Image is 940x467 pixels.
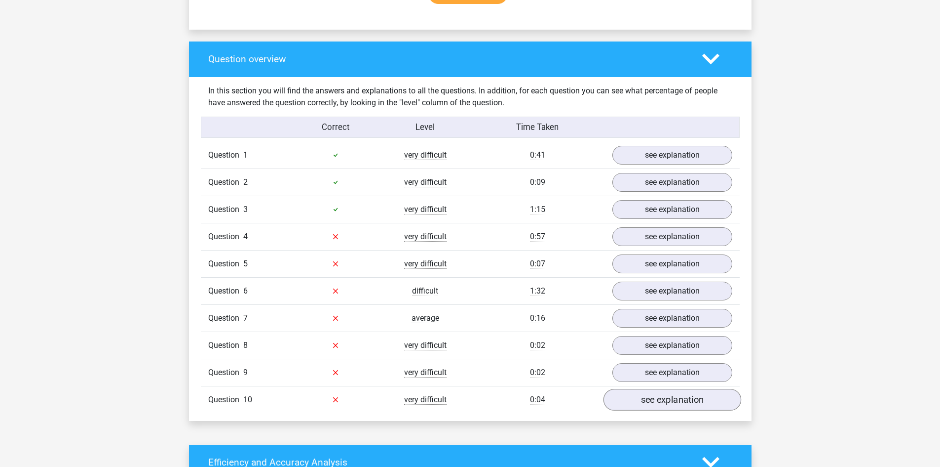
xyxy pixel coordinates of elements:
span: very difficult [404,232,447,242]
span: 0:16 [530,313,545,323]
span: very difficult [404,395,447,405]
span: Question [208,394,243,406]
span: 1:32 [530,286,545,296]
span: 1:15 [530,205,545,214]
span: 5 [243,259,248,268]
span: very difficult [404,177,447,187]
span: 0:04 [530,395,545,405]
a: see explanation [612,200,732,219]
a: see explanation [612,309,732,328]
span: 0:02 [530,368,545,378]
a: see explanation [612,227,732,246]
a: see explanation [612,255,732,273]
span: Question [208,258,243,270]
h4: Question overview [208,53,687,65]
span: very difficult [404,205,447,214]
span: Question [208,285,243,297]
span: 6 [243,286,248,296]
a: see explanation [612,363,732,382]
span: Question [208,149,243,161]
a: see explanation [612,146,732,165]
span: very difficult [404,259,447,269]
span: 9 [243,368,248,377]
span: 3 [243,205,248,214]
span: 0:02 [530,340,545,350]
span: Question [208,340,243,351]
span: 0:41 [530,150,545,160]
span: Question [208,231,243,243]
a: see explanation [612,173,732,192]
span: 1 [243,150,248,160]
span: very difficult [404,340,447,350]
div: Correct [291,121,380,133]
span: Question [208,176,243,188]
span: very difficult [404,150,447,160]
a: see explanation [612,336,732,355]
a: see explanation [603,389,741,411]
span: Question [208,367,243,379]
span: 7 [243,313,248,323]
span: 0:09 [530,177,545,187]
span: 0:57 [530,232,545,242]
span: 4 [243,232,248,241]
span: Question [208,204,243,215]
span: Question [208,312,243,324]
span: 10 [243,395,252,404]
div: Time Taken [470,121,604,133]
div: Level [380,121,470,133]
a: see explanation [612,282,732,300]
span: average [412,313,439,323]
span: 8 [243,340,248,350]
span: very difficult [404,368,447,378]
span: difficult [412,286,438,296]
span: 0:07 [530,259,545,269]
div: In this section you will find the answers and explanations to all the questions. In addition, for... [201,85,740,109]
span: 2 [243,177,248,187]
